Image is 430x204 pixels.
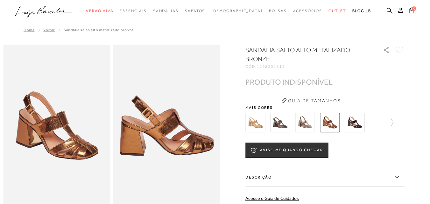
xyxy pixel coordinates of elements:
[245,168,405,186] label: Descrição
[153,5,179,17] a: noSubCategoriesText
[211,9,263,13] span: [DEMOGRAPHIC_DATA]
[185,9,205,13] span: Sapatos
[412,6,416,11] span: 0
[320,113,340,132] img: SANDÁLIA SALTO ALTO METALIZADO BRONZE
[269,9,287,13] span: Bolsas
[352,5,371,17] a: BLOG LB
[245,106,405,109] span: Mais cores
[293,5,322,17] a: noSubCategoriesText
[328,5,346,17] a: noSubCategoriesText
[352,9,371,13] span: BLOG LB
[120,9,146,13] span: Essenciais
[328,9,346,13] span: Outlet
[269,5,287,17] a: noSubCategoriesText
[245,46,365,63] h1: SANDÁLIA SALTO ALTO METALIZADO BRONZE
[245,79,333,85] div: PRODUTO INDISPONÍVEL
[293,9,322,13] span: Acessórios
[153,9,179,13] span: Sandálias
[407,7,416,16] button: 0
[245,65,373,68] div: CÓD:
[86,5,113,17] a: noSubCategoriesText
[345,113,364,132] img: SANDÁLIA SALTO ALTO VERNIZ PRETO
[245,143,328,158] button: AVISE-ME QUANDO CHEGAR
[64,28,133,32] span: SANDÁLIA SALTO ALTO METALIZADO BRONZE
[86,9,113,13] span: Verão Viva
[24,28,34,32] a: Home
[295,113,315,132] img: Sandália salto alto fisher dourado
[279,95,343,106] button: Guia de Tamanhos
[245,196,299,201] a: Acesse o Guia de Cuidados
[245,113,265,132] img: SANDÁLIA SALTO ALTO FISHER AMARULA
[270,113,290,132] img: SANDÁLIA SALTO ALTO FISHER CHUMBO
[185,5,205,17] a: noSubCategoriesText
[257,64,285,69] span: 1292001613
[120,5,146,17] a: noSubCategoriesText
[211,5,263,17] a: noSubCategoriesText
[43,28,55,32] a: Voltar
